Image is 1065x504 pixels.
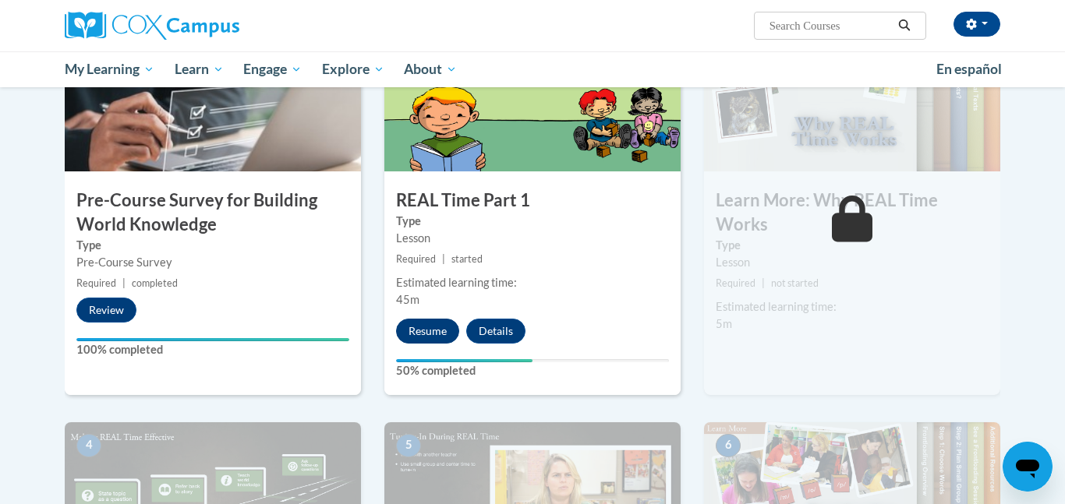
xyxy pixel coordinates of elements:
span: started [451,253,483,265]
span: completed [132,277,178,289]
span: 5 [396,434,421,457]
a: About [395,51,468,87]
span: About [404,60,457,79]
input: Search Courses [768,16,893,35]
div: Pre-Course Survey [76,254,349,271]
span: En español [936,61,1002,77]
span: | [442,253,445,265]
span: | [122,277,126,289]
a: Cox Campus [65,12,361,40]
a: Engage [233,51,312,87]
span: Learn [175,60,224,79]
span: not started [771,277,819,289]
span: Required [76,277,116,289]
button: Details [466,319,525,344]
span: Explore [322,60,384,79]
img: Course Image [704,16,1000,171]
div: Lesson [396,230,669,247]
div: Your progress [396,359,532,362]
span: Required [396,253,436,265]
h3: REAL Time Part 1 [384,189,681,213]
div: Your progress [76,338,349,341]
label: Type [76,237,349,254]
h3: Learn More: Why REAL Time Works [704,189,1000,237]
button: Resume [396,319,459,344]
div: Main menu [41,51,1024,87]
label: Type [716,237,989,254]
span: 4 [76,434,101,457]
button: Review [76,298,136,322]
span: Required [716,277,755,289]
img: Course Image [384,16,681,171]
span: My Learning [65,60,154,79]
a: Learn [165,51,234,87]
a: Explore [312,51,395,87]
button: Search [893,16,916,35]
div: Estimated learning time: [716,298,989,315]
a: En español [926,53,1012,86]
a: My Learning [55,51,165,87]
button: Account Settings [954,12,1000,37]
label: Type [396,213,669,230]
label: 50% completed [396,362,669,379]
div: Estimated learning time: [396,274,669,291]
img: Course Image [65,16,361,171]
span: 5m [716,317,732,330]
iframe: Button to launch messaging window [1003,442,1053,492]
img: Cox Campus [65,12,239,40]
span: | [762,277,765,289]
span: 6 [716,434,741,457]
h3: Pre-Course Survey for Building World Knowledge [65,189,361,237]
div: Lesson [716,254,989,271]
label: 100% completed [76,341,349,358]
span: 45m [396,293,419,306]
span: Engage [243,60,302,79]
